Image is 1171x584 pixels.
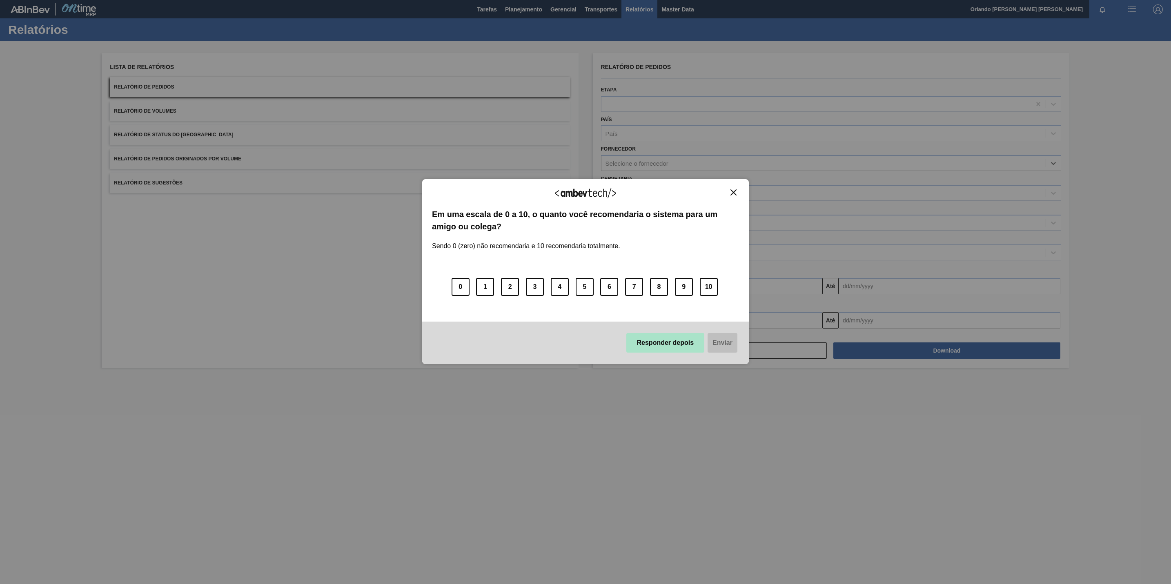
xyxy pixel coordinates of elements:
img: Logo Ambevtech [555,188,616,198]
button: 3 [526,278,544,296]
button: 10 [700,278,718,296]
button: 9 [675,278,693,296]
button: 6 [600,278,618,296]
button: 4 [551,278,569,296]
button: 2 [501,278,519,296]
label: Sendo 0 (zero) não recomendaria e 10 recomendaria totalmente. [432,233,620,250]
button: 1 [476,278,494,296]
button: Close [728,189,739,196]
button: 7 [625,278,643,296]
button: 8 [650,278,668,296]
button: Responder depois [626,333,705,353]
label: Em uma escala de 0 a 10, o quanto você recomendaria o sistema para um amigo ou colega? [432,208,739,233]
button: 0 [452,278,470,296]
button: 5 [576,278,594,296]
img: Close [730,189,737,195]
